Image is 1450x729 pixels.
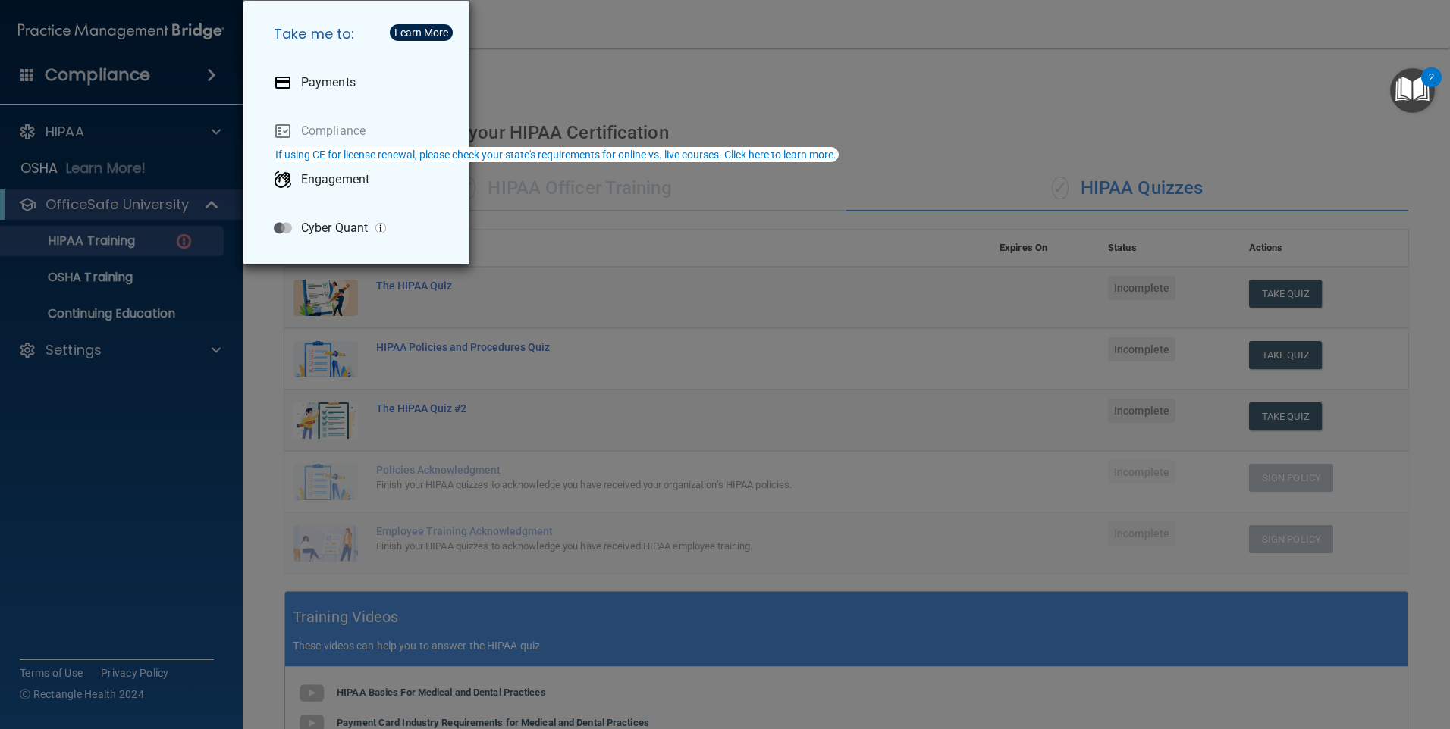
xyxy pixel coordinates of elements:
button: If using CE for license renewal, please check your state's requirements for online vs. live cours... [273,147,839,162]
div: 2 [1429,77,1434,97]
h5: Take me to: [262,13,457,55]
a: Cyber Quant [262,207,457,249]
p: Engagement [301,172,369,187]
button: Learn More [390,24,453,41]
p: Payments [301,75,356,90]
div: If using CE for license renewal, please check your state's requirements for online vs. live cours... [275,149,836,160]
a: Compliance [262,110,457,152]
p: Cyber Quant [301,221,368,236]
a: Payments [262,61,457,104]
div: Learn More [394,27,448,38]
iframe: Drift Widget Chat Controller [1188,621,1432,682]
a: Engagement [262,158,457,201]
button: Open Resource Center, 2 new notifications [1390,68,1435,113]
